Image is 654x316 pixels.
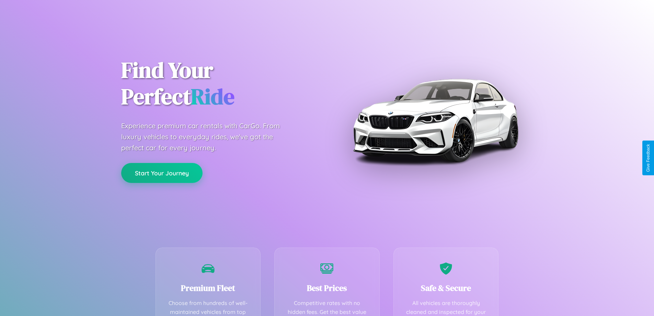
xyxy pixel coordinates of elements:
h1: Find Your Perfect [121,57,317,110]
h3: Safe & Secure [404,282,488,294]
h3: Best Prices [285,282,369,294]
button: Start Your Journey [121,163,203,183]
h3: Premium Fleet [166,282,250,294]
img: Premium BMW car rental vehicle [349,34,521,206]
span: Ride [191,81,234,111]
p: Experience premium car rentals with CarGo. From luxury vehicles to everyday rides, we've got the ... [121,120,293,153]
div: Give Feedback [646,144,651,172]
